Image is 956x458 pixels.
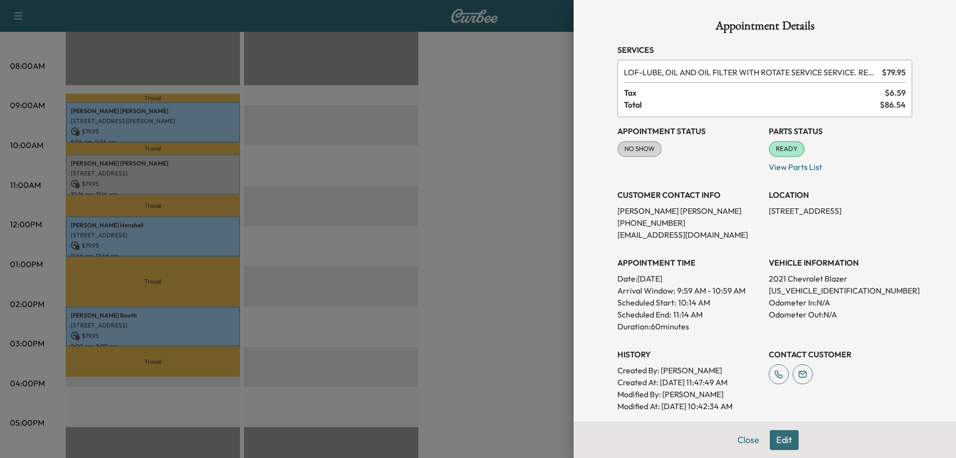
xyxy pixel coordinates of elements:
span: Tax [624,87,885,99]
p: Duration: 60 minutes [617,320,761,332]
p: [US_VEHICLE_IDENTIFICATION_NUMBER] [769,285,912,297]
span: $ 86.54 [880,99,906,111]
p: Scheduled End: [617,308,671,320]
span: 9:59 AM - 10:59 AM [677,285,745,297]
h3: History [617,348,761,360]
span: Total [624,99,880,111]
p: Odometer In: N/A [769,297,912,308]
h3: Appointment Status [617,125,761,137]
h3: APPOINTMENT TIME [617,257,761,269]
p: View Parts List [769,157,912,173]
p: Odometer Out: N/A [769,308,912,320]
span: $ 6.59 [885,87,906,99]
p: Modified By : [PERSON_NAME] [617,388,761,400]
span: LUBE, OIL AND OIL FILTER WITH ROTATE SERVICE SERVICE. RESET OIL LIFE MONITOR. HAZARDOUS WASTE FEE... [624,66,878,78]
h3: Parts Status [769,125,912,137]
p: Date: [DATE] [617,273,761,285]
p: [EMAIL_ADDRESS][DOMAIN_NAME] [617,229,761,241]
button: Edit [770,430,799,450]
p: Created By : [PERSON_NAME] [617,364,761,376]
span: NO SHOW [618,144,661,154]
p: [STREET_ADDRESS] [769,205,912,217]
h3: Services [617,44,912,56]
p: Created At : [DATE] 11:47:49 AM [617,376,761,388]
p: Scheduled Start: [617,297,676,308]
p: [PERSON_NAME] [PERSON_NAME] [617,205,761,217]
h3: CONTACT CUSTOMER [769,348,912,360]
button: Close [731,430,766,450]
p: [PHONE_NUMBER] [617,217,761,229]
p: 11:14 AM [673,308,703,320]
span: $ 79.95 [882,66,906,78]
h3: LOCATION [769,189,912,201]
h3: VEHICLE INFORMATION [769,257,912,269]
p: 2021 Chevrolet Blazer [769,273,912,285]
p: 10:14 AM [678,297,710,308]
p: Arrival Window: [617,285,761,297]
p: Modified At : [DATE] 10:42:34 AM [617,400,761,412]
h3: CUSTOMER CONTACT INFO [617,189,761,201]
h1: Appointment Details [617,20,912,36]
span: READY [770,144,804,154]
